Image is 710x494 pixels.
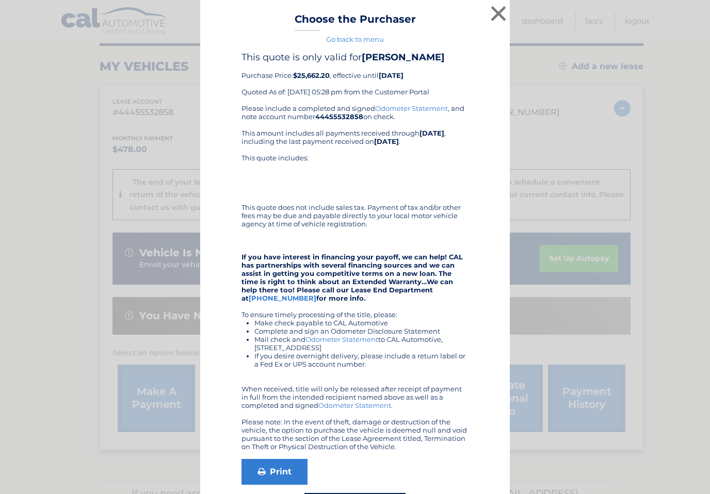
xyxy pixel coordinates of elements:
[254,335,469,352] li: Mail check and to CAL Automotive, [STREET_ADDRESS]
[241,104,469,451] div: Please include a completed and signed , and note account number on check. This amount includes al...
[241,52,469,104] div: Purchase Price: , effective until Quoted As of: [DATE] 05:28 pm from the Customer Portal
[293,71,330,79] b: $25,662.20
[419,129,444,137] b: [DATE]
[241,459,308,485] a: Print
[241,154,469,195] div: This quote includes:
[241,52,469,63] h4: This quote is only valid for
[315,112,363,121] b: 44455532858
[326,35,384,43] a: Go back to menu
[379,71,404,79] b: [DATE]
[254,319,469,327] li: Make check payable to CAL Automotive
[241,253,463,302] strong: If you have interest in financing your payoff, we can help! CAL has partnerships with several fin...
[295,13,416,31] h3: Choose the Purchaser
[488,3,509,24] button: ×
[305,335,378,343] a: Odometer Statement
[254,327,469,335] li: Complete and sign an Odometer Disclosure Statement
[318,401,391,409] a: Odometer Statement
[249,294,316,302] a: [PHONE_NUMBER]
[374,137,399,145] b: [DATE]
[362,52,445,63] b: [PERSON_NAME]
[375,104,448,112] a: Odometer Statement
[254,352,469,368] li: If you desire overnight delivery, please include a return label or a Fed Ex or UPS account number.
